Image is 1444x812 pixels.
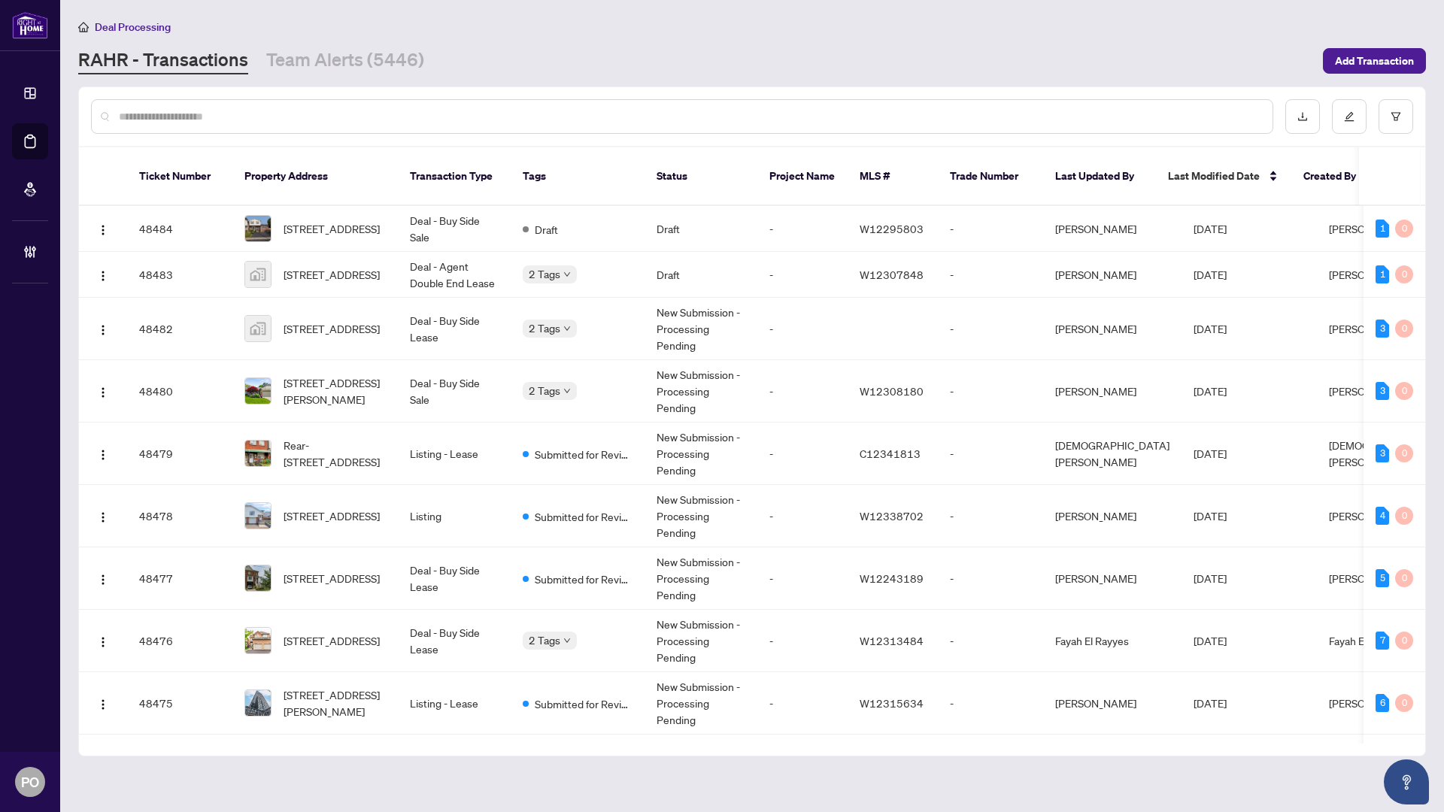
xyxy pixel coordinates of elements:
img: Logo [97,698,109,710]
td: - [757,298,848,360]
div: 1 [1376,220,1389,238]
img: thumbnail-img [245,378,271,404]
span: edit [1344,111,1355,122]
img: Logo [97,449,109,461]
td: Listing - Lease [398,672,511,735]
td: Draft [645,252,757,298]
span: [DATE] [1194,222,1227,235]
img: thumbnail-img [245,316,271,341]
td: 48484 [127,206,232,252]
td: - [757,423,848,485]
span: [DATE] [1194,571,1227,585]
div: 0 [1395,220,1413,238]
span: [DEMOGRAPHIC_DATA][PERSON_NAME] [1329,438,1443,468]
a: Team Alerts (5446) [266,47,424,74]
td: - [938,252,1043,298]
img: logo [12,11,48,39]
img: thumbnail-img [245,690,271,716]
td: - [938,547,1043,610]
div: 3 [1376,444,1389,462]
td: 48482 [127,298,232,360]
img: Logo [97,224,109,236]
img: Logo [97,511,109,523]
th: Project Name [757,147,848,206]
a: RAHR - Transactions [78,47,248,74]
span: W12308180 [860,384,924,398]
span: [DATE] [1194,447,1227,460]
button: Open asap [1384,759,1429,804]
img: Logo [97,636,109,648]
td: 48479 [127,423,232,485]
td: Deal - Buy Side Lease [398,610,511,672]
span: [STREET_ADDRESS] [284,220,380,237]
td: - [938,672,1043,735]
span: [PERSON_NAME] [1329,696,1410,710]
span: [PERSON_NAME] [1329,222,1410,235]
span: 2 Tags [529,265,560,283]
span: [STREET_ADDRESS] [284,320,380,337]
div: 3 [1376,382,1389,400]
td: Deal - Agent Double End Lease [398,252,511,298]
td: - [757,547,848,610]
span: down [563,387,571,395]
span: home [78,22,89,32]
span: [DATE] [1194,268,1227,281]
td: New Submission - Processing Pending [645,672,757,735]
th: Last Modified Date [1156,147,1291,206]
img: Logo [97,324,109,336]
span: [STREET_ADDRESS] [284,507,380,524]
span: [PERSON_NAME] [1329,268,1410,281]
button: download [1285,99,1320,134]
td: New Submission - Processing Pending [645,360,757,423]
img: Logo [97,386,109,398]
button: filter [1379,99,1413,134]
div: 5 [1376,569,1389,587]
span: Submitted for Review [535,695,633,712]
span: Submitted for Review [535,571,633,587]
button: Logo [91,317,115,341]
td: - [938,423,1043,485]
td: Deal - Buy Side Sale [398,206,511,252]
td: [PERSON_NAME] [1043,206,1182,252]
td: - [757,485,848,547]
td: [PERSON_NAME] [1043,360,1182,423]
span: down [563,271,571,278]
td: - [757,672,848,735]
img: thumbnail-img [245,441,271,466]
img: Logo [97,270,109,282]
span: Fayah El Rayyes [1329,634,1403,647]
td: 48483 [127,252,232,298]
td: [PERSON_NAME] [1043,672,1182,735]
button: Add Transaction [1323,48,1426,74]
span: W12313484 [860,634,924,647]
span: Submitted for Review [535,446,633,462]
td: 48475 [127,672,232,735]
th: Trade Number [938,147,1043,206]
td: [DEMOGRAPHIC_DATA][PERSON_NAME] [1043,423,1182,485]
td: - [757,252,848,298]
span: [DATE] [1194,384,1227,398]
td: [PERSON_NAME] [1043,252,1182,298]
img: Logo [97,574,109,586]
td: - [938,610,1043,672]
img: thumbnail-img [245,216,271,241]
td: Draft [645,206,757,252]
span: W12295803 [860,222,924,235]
td: - [938,206,1043,252]
span: [STREET_ADDRESS][PERSON_NAME] [284,686,386,720]
span: down [563,637,571,644]
span: C12341813 [860,447,921,460]
div: 0 [1395,382,1413,400]
td: [PERSON_NAME] [1043,485,1182,547]
th: MLS # [848,147,938,206]
button: Logo [91,217,115,241]
span: download [1297,111,1308,122]
th: Created By [1291,147,1382,206]
span: Rear-[STREET_ADDRESS] [284,437,386,470]
td: Deal - Buy Side Lease [398,547,511,610]
span: 2 Tags [529,632,560,649]
td: - [757,206,848,252]
div: 3 [1376,320,1389,338]
span: Add Transaction [1335,49,1414,73]
span: [STREET_ADDRESS][PERSON_NAME] [284,374,386,408]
